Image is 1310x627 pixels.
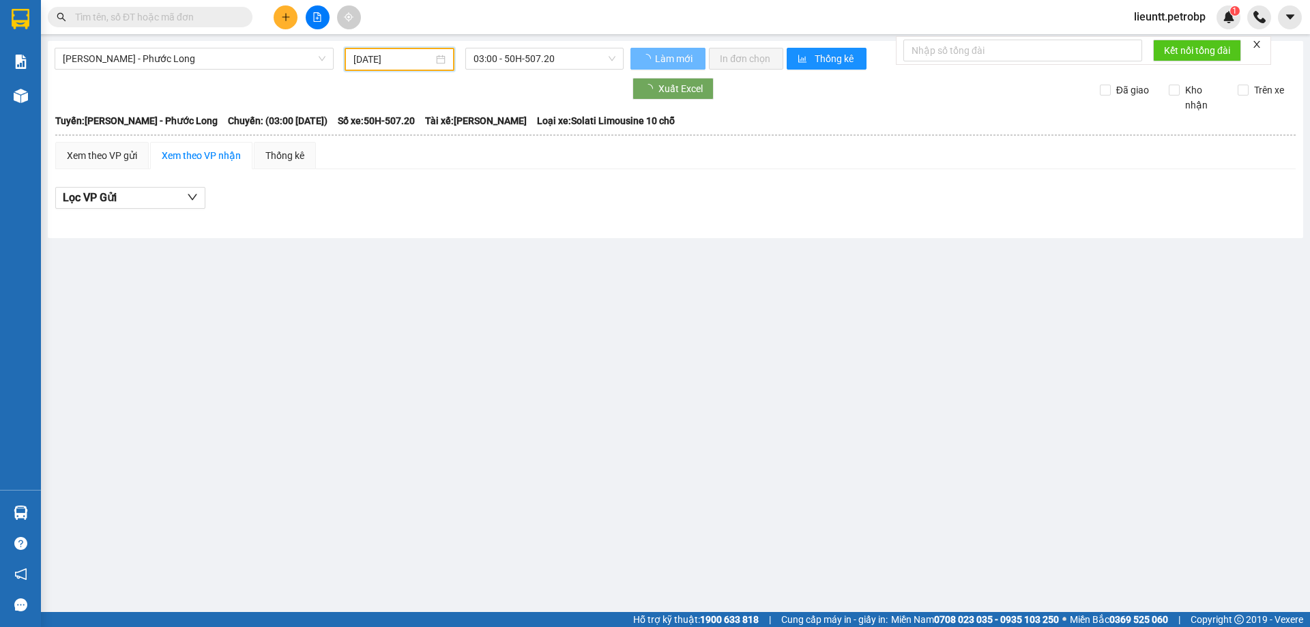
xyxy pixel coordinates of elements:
div: Thống kê [265,148,304,163]
span: ⚪️ [1062,617,1066,622]
span: Lọc VP Gửi [63,189,117,206]
span: 03:00 - 50H-507.20 [474,48,615,69]
span: Miền Bắc [1070,612,1168,627]
span: loading [641,54,653,63]
span: search [57,12,66,22]
span: Miền Nam [891,612,1059,627]
span: lieuntt.petrobp [1123,8,1217,25]
span: caret-down [1284,11,1296,23]
button: Lọc VP Gửi [55,187,205,209]
strong: 0708 023 035 - 0935 103 250 [934,614,1059,625]
span: plus [281,12,291,22]
img: icon-new-feature [1223,11,1235,23]
span: Loại xe: Solati Limousine 10 chỗ [537,113,675,128]
span: close [1252,40,1262,49]
button: Làm mới [630,48,705,70]
span: | [769,612,771,627]
input: Tìm tên, số ĐT hoặc mã đơn [75,10,236,25]
strong: 1900 633 818 [700,614,759,625]
span: Cung cấp máy in - giấy in: [781,612,888,627]
div: Xem theo VP gửi [67,148,137,163]
span: Kho nhận [1180,83,1227,113]
span: Kết nối tổng đài [1164,43,1230,58]
img: phone-icon [1253,11,1266,23]
input: Nhập số tổng đài [903,40,1142,61]
b: Tuyến: [PERSON_NAME] - Phước Long [55,115,218,126]
span: message [14,598,27,611]
button: In đơn chọn [709,48,783,70]
button: bar-chartThống kê [787,48,867,70]
span: Thống kê [815,51,856,66]
sup: 1 [1230,6,1240,16]
span: Trên xe [1249,83,1290,98]
img: logo-vxr [12,9,29,29]
input: 12/10/2025 [353,52,433,67]
button: Kết nối tổng đài [1153,40,1241,61]
button: Xuất Excel [632,78,714,100]
span: Tài xế: [PERSON_NAME] [425,113,527,128]
button: file-add [306,5,330,29]
span: notification [14,568,27,581]
span: aim [344,12,353,22]
button: aim [337,5,361,29]
span: Hỗ trợ kỹ thuật: [633,612,759,627]
span: down [187,192,198,203]
img: solution-icon [14,55,28,69]
img: warehouse-icon [14,506,28,520]
button: caret-down [1278,5,1302,29]
span: file-add [312,12,322,22]
span: bar-chart [798,54,809,65]
span: copyright [1234,615,1244,624]
span: question-circle [14,537,27,550]
span: Chuyến: (03:00 [DATE]) [228,113,327,128]
img: warehouse-icon [14,89,28,103]
button: plus [274,5,297,29]
div: Xem theo VP nhận [162,148,241,163]
span: | [1178,612,1180,627]
span: Hồ Chí Minh - Phước Long [63,48,325,69]
span: 1 [1232,6,1237,16]
span: Số xe: 50H-507.20 [338,113,415,128]
span: Đã giao [1111,83,1154,98]
span: Làm mới [655,51,695,66]
strong: 0369 525 060 [1109,614,1168,625]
